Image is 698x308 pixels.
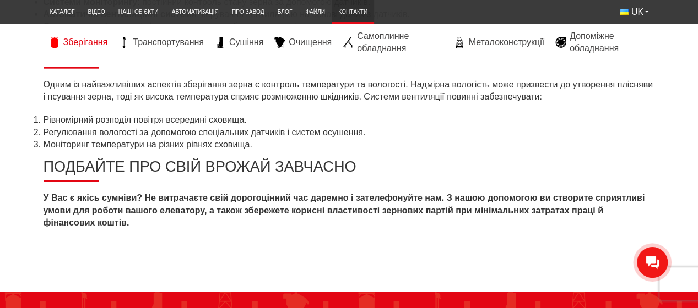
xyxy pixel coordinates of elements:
[44,36,113,48] a: Зберігання
[448,36,549,48] a: Металоконструкції
[337,30,448,55] a: Самоплинне обладнання
[209,36,269,48] a: Сушіння
[44,127,655,139] li: Регулювання вологості за допомогою спеціальних датчиків і систем осушення.
[631,6,643,18] span: UK
[113,36,209,48] a: Транспортування
[44,114,655,126] li: Рівномірний розподіл повітря всередині сховища.
[269,36,337,48] a: Очищення
[620,9,629,15] img: Українська
[289,36,332,48] span: Очищення
[299,3,332,21] a: Файли
[550,30,655,55] a: Допоміжне обладнання
[44,193,645,227] strong: У Вас є якісь сумніви? Не витрачаєте свій дорогоцінний час даремно і зателефонуйте нам. З нашою д...
[332,3,374,21] a: Контакти
[44,139,655,151] li: Моніторинг температури на різних рівнях сховища.
[271,3,299,21] a: Блог
[229,36,263,48] span: Сушіння
[44,3,82,21] a: Каталог
[63,36,108,48] span: Зберігання
[570,30,650,55] span: Допоміжне обладнання
[225,3,271,21] a: Про завод
[613,3,655,21] button: UK
[44,158,655,183] h2: Подбайте про свій врожай завчасно
[165,3,225,21] a: Автоматизація
[112,3,165,21] a: Наші об’єкти
[468,36,544,48] span: Металоконструкції
[44,79,655,103] p: Одним із найважливіших аспектів зберігання зерна є контроль температури та вологості. Надмірна во...
[357,30,443,55] span: Самоплинне обладнання
[81,3,111,21] a: Відео
[133,36,204,48] span: Транспортування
